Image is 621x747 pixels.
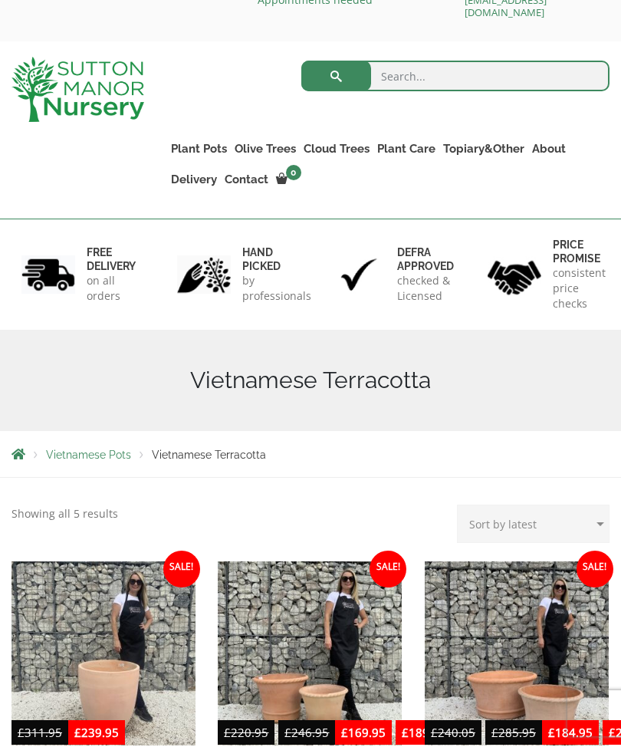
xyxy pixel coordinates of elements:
[335,723,452,745] ins: -
[163,551,200,587] span: Sale!
[231,138,300,160] a: Olive Trees
[402,725,446,740] bdi: 189.95
[397,245,454,273] h6: Defra approved
[242,245,311,273] h6: hand picked
[397,273,454,304] p: checked & Licensed
[425,723,542,745] del: -
[301,61,610,91] input: Search...
[284,725,291,740] span: £
[425,561,609,745] img: The Thai Binh Vietnamese Terracotta Plant Pots (Shallow)
[11,505,118,523] p: Showing all 5 results
[431,725,438,740] span: £
[402,725,409,740] span: £
[224,725,231,740] span: £
[11,57,144,122] img: logo
[341,725,386,740] bdi: 169.95
[609,725,616,740] span: £
[286,165,301,180] span: 0
[46,449,131,461] a: Vietnamese Pots
[577,551,613,587] span: Sale!
[11,448,609,460] nav: Breadcrumbs
[74,725,81,740] span: £
[431,725,475,740] bdi: 240.05
[548,725,593,740] bdi: 184.95
[87,273,136,304] p: on all orders
[341,725,348,740] span: £
[221,169,272,190] a: Contact
[74,725,119,740] bdi: 239.95
[488,251,541,298] img: 4.jpg
[152,449,266,461] span: Vietnamese Terracotta
[218,561,402,745] img: The Thai Binh Vietnamese Terracotta Plant Pots (Cylinder)
[491,725,536,740] bdi: 285.95
[11,561,195,745] img: The Ben Tre Vietnamese Terracotta Plant Pot
[553,265,606,311] p: consistent price checks
[300,138,373,160] a: Cloud Trees
[242,273,311,304] p: by professionals
[370,551,406,587] span: Sale!
[457,505,609,543] select: Shop order
[224,725,268,740] bdi: 220.95
[332,255,386,295] img: 3.jpg
[373,138,439,160] a: Plant Care
[18,725,25,740] span: £
[21,255,75,295] img: 1.jpg
[218,723,335,745] del: -
[272,169,306,190] a: 0
[553,238,606,265] h6: Price promise
[167,138,231,160] a: Plant Pots
[528,138,570,160] a: About
[439,138,528,160] a: Topiary&Other
[11,367,609,394] h1: Vietnamese Terracotta
[177,255,231,295] img: 2.jpg
[548,725,555,740] span: £
[167,169,221,190] a: Delivery
[284,725,329,740] bdi: 246.95
[491,725,498,740] span: £
[18,725,62,740] bdi: 311.95
[87,245,136,273] h6: FREE DELIVERY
